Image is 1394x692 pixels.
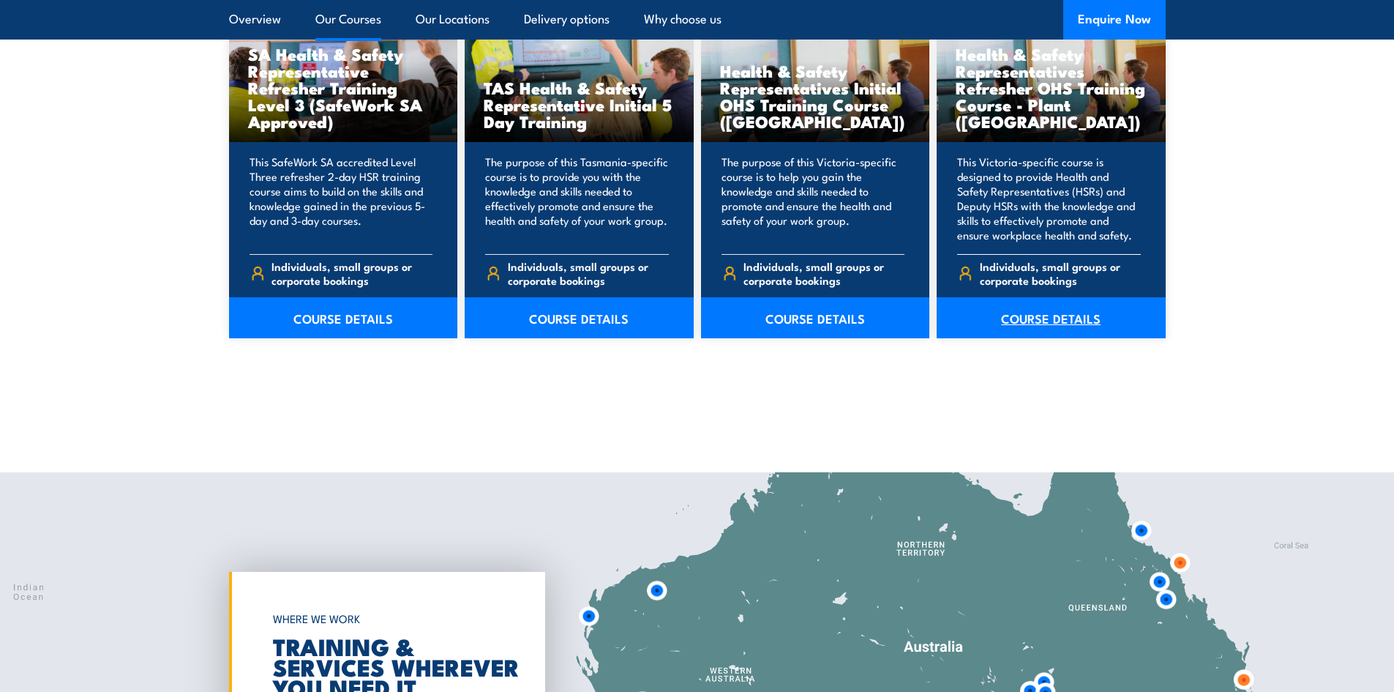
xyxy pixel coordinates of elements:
p: This Victoria-specific course is designed to provide Health and Safety Representatives (HSRs) and... [957,155,1141,242]
h3: Health & Safety Representatives Initial OHS Training Course ([GEOGRAPHIC_DATA]) [720,62,911,130]
span: Individuals, small groups or corporate bookings [271,259,432,287]
h3: Health & Safety Representatives Refresher OHS Training Course - Plant ([GEOGRAPHIC_DATA]) [956,45,1147,130]
p: The purpose of this Tasmania-specific course is to provide you with the knowledge and skills need... [485,155,669,242]
a: COURSE DETAILS [701,297,930,338]
a: COURSE DETAILS [465,297,694,338]
h6: WHERE WE WORK [273,606,494,632]
h3: TAS Health & Safety Representative Initial 5 Day Training [484,79,675,130]
h3: SA Health & Safety Representative Refresher Training Level 3 (SafeWork SA Approved) [248,45,439,130]
span: Individuals, small groups or corporate bookings [743,259,904,287]
span: Individuals, small groups or corporate bookings [980,259,1141,287]
a: COURSE DETAILS [229,297,458,338]
span: Individuals, small groups or corporate bookings [508,259,669,287]
p: This SafeWork SA accredited Level Three refresher 2-day HSR training course aims to build on the ... [250,155,433,242]
p: The purpose of this Victoria-specific course is to help you gain the knowledge and skills needed ... [722,155,905,242]
a: COURSE DETAILS [937,297,1166,338]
